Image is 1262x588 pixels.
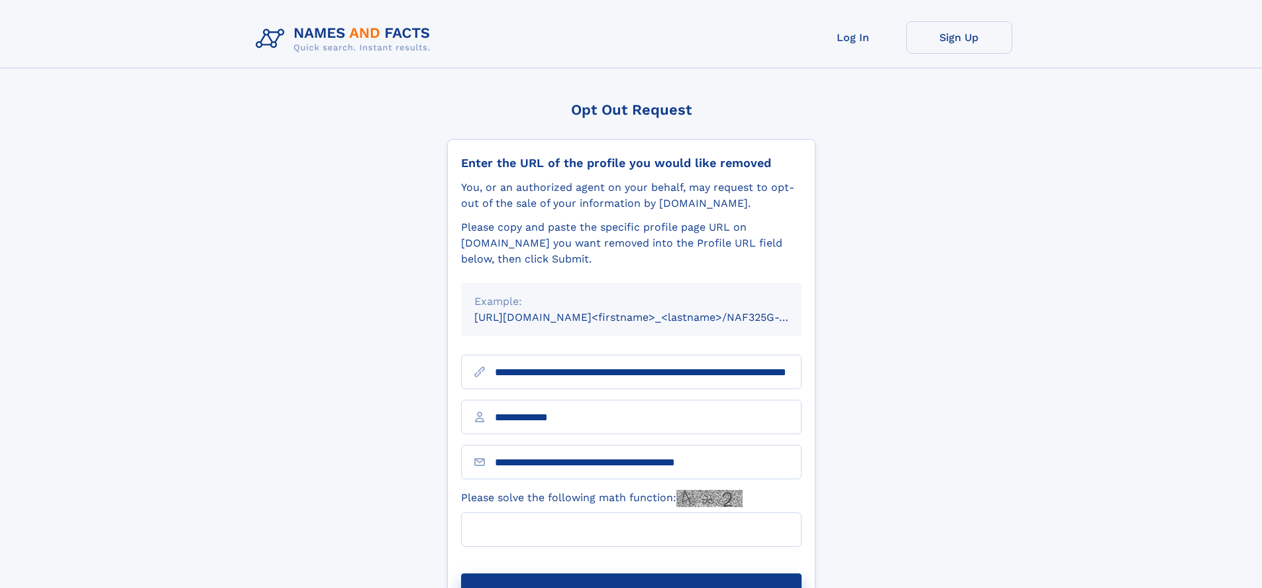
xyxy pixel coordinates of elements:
[447,101,815,118] div: Opt Out Request
[906,21,1012,54] a: Sign Up
[461,156,802,170] div: Enter the URL of the profile you would like removed
[250,21,441,57] img: Logo Names and Facts
[461,219,802,267] div: Please copy and paste the specific profile page URL on [DOMAIN_NAME] you want removed into the Pr...
[474,311,827,323] small: [URL][DOMAIN_NAME]<firstname>_<lastname>/NAF325G-xxxxxxxx
[461,490,743,507] label: Please solve the following math function:
[474,294,788,310] div: Example:
[800,21,906,54] a: Log In
[461,180,802,211] div: You, or an authorized agent on your behalf, may request to opt-out of the sale of your informatio...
